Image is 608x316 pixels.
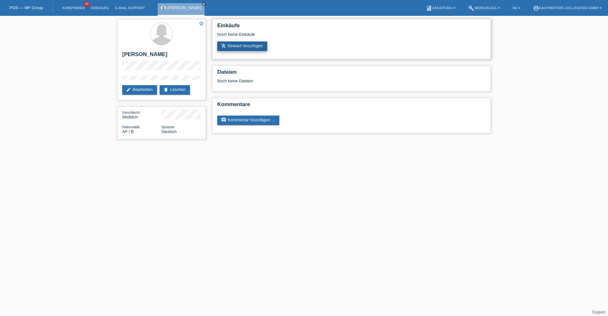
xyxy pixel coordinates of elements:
span: Deutsch [161,129,177,134]
span: Afghanistan / B / 29.06.2015 [122,129,134,134]
h2: Dateien [217,69,486,79]
h2: Einkäufe [217,22,486,32]
i: account_circle [533,5,539,11]
div: Noch keine Dateien [217,79,411,83]
a: editBearbeiten [122,85,157,95]
span: Geschlecht [122,111,140,114]
div: Weiblich [122,110,161,119]
i: build [468,5,474,11]
a: buildWerkzeuge ▾ [465,6,503,10]
i: comment [221,117,226,123]
i: delete [163,87,168,92]
a: Kund*innen [59,6,88,10]
a: account_circleEasymotors Zollikofen GmbH ▾ [530,6,605,10]
i: edit [126,87,131,92]
a: deleteLöschen [160,85,190,95]
a: bookAnleitung ▾ [423,6,459,10]
h2: Kommentare [217,101,486,111]
i: add_shopping_cart [221,43,226,48]
a: E-Mail Support [112,6,148,10]
span: Sprache [161,125,174,129]
a: close [202,2,206,6]
a: star_border [199,21,204,27]
span: Nationalität [122,125,140,129]
a: commentKommentar hinzufügen ... [217,116,279,125]
h2: [PERSON_NAME] [122,51,201,61]
div: Noch keine Einkäufe [217,32,486,41]
a: POS — MF Group [9,5,43,10]
i: star_border [199,21,204,26]
a: Support [592,310,605,314]
a: DE ▾ [510,6,523,10]
i: close [203,2,206,5]
a: add_shopping_cartEinkauf hinzufügen [217,41,267,51]
i: book [426,5,432,11]
a: [PERSON_NAME] [168,5,201,10]
a: Einkäufe [88,6,112,10]
span: 40 [84,2,90,7]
